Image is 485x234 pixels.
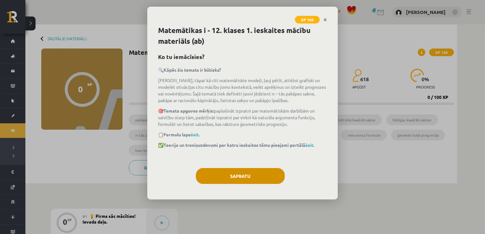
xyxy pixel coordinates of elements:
[163,142,314,148] strong: Teorija un treniņuzdevumi par katru ieskaites tēmu pieejami portālā
[191,132,200,137] a: šeit.
[158,142,327,148] p: ✅
[305,142,314,148] a: šeit.
[158,25,327,47] h1: Matemātikas i - 12. klases 1. ieskaites mācību materiāls (ab)
[158,77,327,104] p: [PERSON_NAME], tāpat kā citi matemātiskie modeļi, ļauj pētīt, attēlot grafiski un modelēt situāci...
[295,16,320,23] span: XP 100
[320,14,331,26] a: Close
[163,108,214,114] b: Temata apguves mērķis:
[158,67,327,73] p: 🔍
[158,131,327,138] p: 📋
[196,168,285,184] button: Sapratu
[163,132,200,137] strong: Formulu lapa
[158,52,327,61] h2: Ko tu iemācīsies?
[163,67,221,73] b: Kāpēc šis temats ir būtisks?
[158,107,327,127] p: 🎯 paplašināt izpratni par matemātiskām darbībām un saistību starp tām, padziļināt izpratni par vi...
